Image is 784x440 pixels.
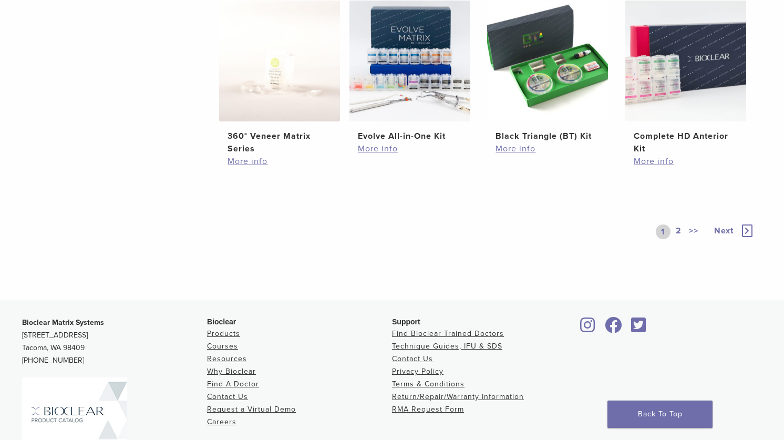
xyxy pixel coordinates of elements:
[392,405,464,414] a: RMA Request Form
[627,323,649,334] a: Bioclear
[207,392,248,401] a: Contact Us
[487,1,609,142] a: Black Triangle (BT) KitBlack Triangle (BT) Kit
[392,354,433,363] a: Contact Us
[219,1,340,121] img: 360° Veneer Matrix Series
[358,142,462,155] a: More info
[22,316,207,367] p: [STREET_ADDRESS] Tacoma, WA 98409 [PHONE_NUMBER]
[625,1,746,121] img: Complete HD Anterior Kit
[392,367,443,376] a: Privacy Policy
[392,380,465,388] a: Terms & Conditions
[219,1,341,155] a: 360° Veneer Matrix Series360° Veneer Matrix Series
[207,354,247,363] a: Resources
[392,318,420,326] span: Support
[674,224,684,239] a: 2
[228,155,332,168] a: More info
[22,318,104,327] strong: Bioclear Matrix Systems
[496,142,600,155] a: More info
[207,367,256,376] a: Why Bioclear
[601,323,625,334] a: Bioclear
[577,323,599,334] a: Bioclear
[207,342,238,351] a: Courses
[625,1,747,155] a: Complete HD Anterior KitComplete HD Anterior Kit
[496,130,600,142] h2: Black Triangle (BT) Kit
[607,401,713,428] a: Back To Top
[207,405,296,414] a: Request a Virtual Demo
[207,417,236,426] a: Careers
[349,1,471,142] a: Evolve All-in-One KitEvolve All-in-One Kit
[656,224,670,239] a: 1
[487,1,608,121] img: Black Triangle (BT) Kit
[207,329,240,338] a: Products
[207,318,236,326] span: Bioclear
[349,1,470,121] img: Evolve All-in-One Kit
[392,329,504,338] a: Find Bioclear Trained Doctors
[634,155,738,168] a: More info
[228,130,332,155] h2: 360° Veneer Matrix Series
[634,130,738,155] h2: Complete HD Anterior Kit
[207,380,259,388] a: Find A Doctor
[687,224,700,239] a: >>
[392,392,524,401] a: Return/Repair/Warranty Information
[358,130,462,142] h2: Evolve All-in-One Kit
[714,226,734,236] span: Next
[392,342,502,351] a: Technique Guides, IFU & SDS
